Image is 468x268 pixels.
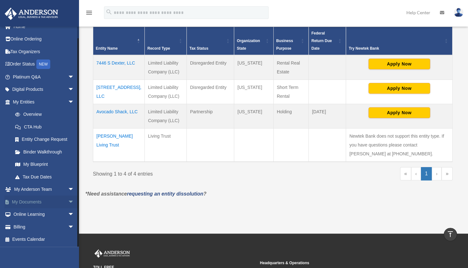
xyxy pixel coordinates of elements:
td: Living Trust [145,128,187,162]
div: Showing 1 to 4 of 4 entries [93,167,268,178]
a: vertical_align_top [444,228,457,241]
img: User Pic [454,8,463,17]
th: Record Type: Activate to sort [145,27,187,55]
td: Avocado Shack, LLC [93,104,145,128]
td: Holding [273,104,308,128]
a: Platinum Q&Aarrow_drop_down [4,71,84,83]
span: arrow_drop_down [68,71,81,84]
a: requesting an entity dissolution [127,191,204,196]
td: [US_STATE] [234,80,273,104]
span: arrow_drop_down [68,96,81,109]
td: 7446 S Dexter, LLC [93,55,145,80]
td: [DATE] [309,104,346,128]
a: Billingarrow_drop_down [4,221,84,233]
span: Federal Return Due Date [311,31,332,51]
th: Try Newtek Bank : Activate to sort [346,27,453,55]
span: Business Purpose [276,39,293,51]
div: NEW [36,59,50,69]
span: Organization State [237,39,260,51]
td: [US_STATE] [234,104,273,128]
td: Limited Liability Company (LLC) [145,80,187,104]
td: [STREET_ADDRESS], LLC [93,80,145,104]
th: Federal Return Due Date: Activate to sort [309,27,346,55]
a: Tax Organizers [4,45,84,58]
div: Try Newtek Bank [349,45,443,52]
button: Apply Now [368,83,430,94]
small: Headquarters & Operations [260,260,422,266]
span: arrow_drop_down [68,208,81,221]
a: Online Ordering [4,33,84,46]
button: Apply Now [368,59,430,69]
a: 1 [421,167,432,180]
th: Business Purpose: Activate to sort [273,27,308,55]
td: Rental Real Estate [273,55,308,80]
span: arrow_drop_down [68,83,81,96]
a: Online Learningarrow_drop_down [4,208,84,221]
a: Tax Due Dates [9,171,81,183]
i: search [106,9,112,16]
img: Anderson Advisors Platinum Portal [3,8,60,20]
th: Tax Status: Activate to sort [187,27,234,55]
td: Limited Liability Company (LLC) [145,104,187,128]
a: My Documentsarrow_drop_down [4,196,84,208]
span: arrow_drop_down [68,183,81,196]
i: vertical_align_top [447,230,454,238]
a: menu [85,11,93,16]
button: Apply Now [368,107,430,118]
a: Binder Walkthrough [9,146,81,158]
a: CTA Hub [9,121,81,133]
a: My Anderson Teamarrow_drop_down [4,183,84,196]
i: menu [85,9,93,16]
a: Entity Change Request [9,133,81,146]
a: Last [441,167,453,180]
a: First [400,167,411,180]
span: arrow_drop_down [68,196,81,209]
em: *Need assistance ? [85,191,206,196]
td: [PERSON_NAME] Living Trust [93,128,145,162]
span: Tax Status [189,46,208,51]
a: Order StatusNEW [4,58,84,71]
a: Next [432,167,441,180]
td: Limited Liability Company (LLC) [145,55,187,80]
td: Disregarded Entity [187,80,234,104]
a: Digital Productsarrow_drop_down [4,83,84,96]
a: Events Calendar [4,233,84,246]
a: Overview [9,108,77,121]
td: [US_STATE] [234,55,273,80]
a: My Entitiesarrow_drop_down [4,96,81,108]
td: Disregarded Entity [187,55,234,80]
th: Entity Name: Activate to invert sorting [93,27,145,55]
img: Anderson Advisors Platinum Portal [93,249,131,258]
span: arrow_drop_down [68,221,81,234]
td: Newtek Bank does not support this entity type. If you have questions please contact [PERSON_NAME]... [346,128,453,162]
a: Previous [411,167,421,180]
span: Record Type [147,46,170,51]
td: Partnership [187,104,234,128]
a: My Blueprint [9,158,81,171]
span: Entity Name [96,46,118,51]
td: Short Term Rental [273,80,308,104]
th: Organization State: Activate to sort [234,27,273,55]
